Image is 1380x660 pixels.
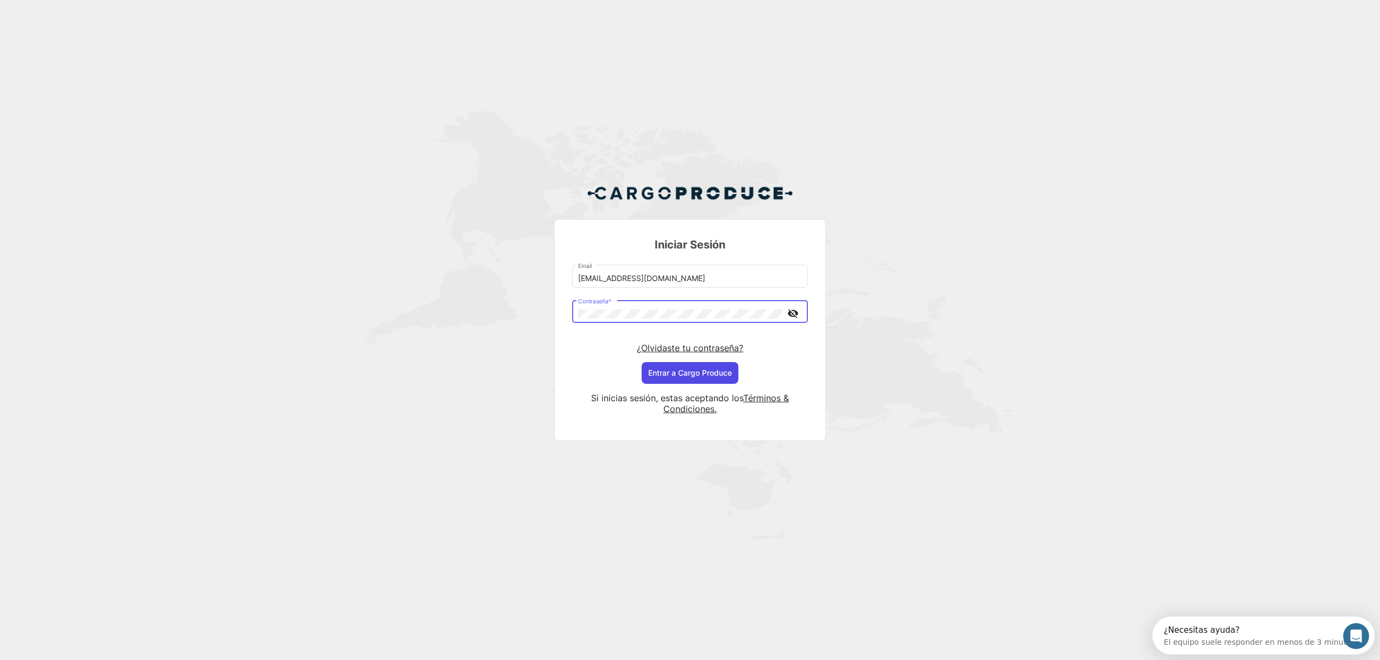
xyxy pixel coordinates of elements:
span: Si inicias sesión, estas aceptando los [591,393,743,403]
a: ¿Olvidaste tu contraseña? [637,343,743,353]
button: Entrar a Cargo Produce [642,362,738,384]
iframe: Intercom live chat discovery launcher [1152,617,1375,655]
div: ¿Necesitas ayuda? [11,9,203,18]
a: Términos & Condiciones. [663,393,789,414]
img: Cargo Produce Logo [587,180,793,206]
div: Abrir Intercom Messenger [4,4,235,34]
mat-icon: visibility_off [786,307,799,320]
h3: Iniciar Sesión [572,237,808,252]
iframe: Intercom live chat [1343,623,1369,649]
input: Email [578,274,802,283]
div: El equipo suele responder en menos de 3 minutos [11,18,203,29]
